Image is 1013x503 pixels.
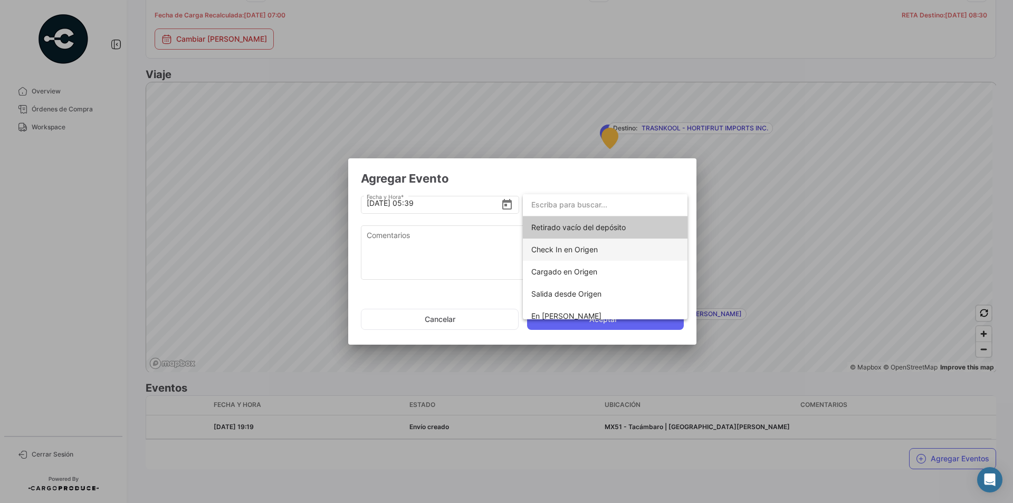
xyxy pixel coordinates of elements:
[531,223,626,232] span: Retirado vacío del depósito
[531,289,601,298] span: Salida desde Origen
[977,467,1002,492] div: Abrir Intercom Messenger
[531,245,598,254] span: Check In en Origen
[523,194,687,216] input: dropdown search
[531,311,601,320] span: En tránsito a Parada
[531,267,597,276] span: Cargado en Origen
